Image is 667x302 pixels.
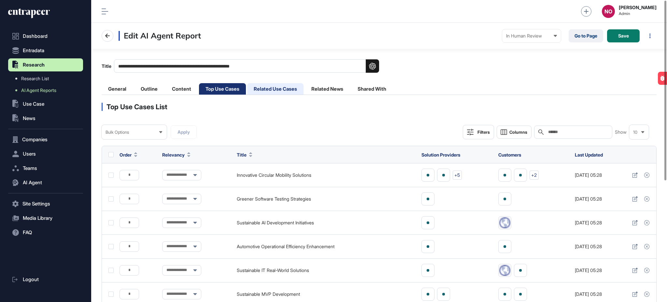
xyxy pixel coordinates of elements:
[498,240,511,253] a: American Tire Depot
[619,5,657,10] strong: [PERSON_NAME]
[497,126,532,139] button: Columns
[21,76,49,81] span: Research List
[8,176,83,189] button: AI Agent
[498,169,511,182] a: Uber
[162,151,191,158] button: Relevancy
[498,264,511,277] img: favicons
[607,29,640,42] button: Save
[22,137,48,142] span: Companies
[23,277,39,282] span: Logout
[120,151,132,158] span: Order
[21,88,56,93] span: AI Agent Reports
[247,83,304,95] li: Related Use Cases
[454,173,460,178] div: +5
[234,234,418,258] td: Automotive Operational Efficiency Enhancement
[498,152,521,158] span: Customers
[437,169,450,182] a: TOYOTA HELLAS
[477,129,490,135] div: Filters
[234,187,418,211] td: Greener Software Testing Strategies
[602,5,615,18] button: NO
[11,73,83,84] a: Research List
[8,44,83,57] button: Entradata
[23,180,42,185] span: AI Agent
[8,226,83,239] button: FAQ
[575,268,625,273] div: [DATE] 05:28
[506,33,557,38] div: In Human Review
[114,59,379,73] input: Title
[119,31,201,41] h3: Edit AI Agent Report
[237,151,247,158] span: Title
[8,112,83,125] button: News
[8,147,83,160] button: Users
[120,151,137,158] button: Order
[509,130,527,135] span: Columns
[498,288,511,301] a: GOOGLE
[23,216,52,221] span: Media Library
[351,83,393,95] li: Shared With
[8,133,83,146] button: Companies
[23,116,35,121] span: News
[22,201,50,206] span: Site Settings
[8,30,83,43] a: Dashboard
[569,29,603,42] a: Go to Page
[23,230,32,235] span: FAQ
[162,151,185,158] span: Relevancy
[8,58,83,71] button: Research
[615,129,627,135] span: Show
[575,220,625,225] div: [DATE] 05:28
[106,130,129,135] span: Bulk Options
[575,292,625,297] div: [DATE] 05:28
[421,288,434,301] a: Dreamix
[618,34,629,38] span: Save
[633,130,637,135] span: 10
[514,264,527,277] a: Air France KLM
[199,83,246,95] li: Top Use Cases
[498,216,511,229] img: favicons
[421,264,434,277] a: Accenture
[8,98,83,111] button: Use Case
[575,196,625,202] div: [DATE] 05:28
[575,173,625,178] div: [DATE] 05:28
[575,244,625,249] div: [DATE] 05:28
[23,48,44,53] span: Entradata
[421,240,434,253] a: Brainvire
[463,125,494,139] button: Filters
[11,84,83,96] a: AI Agent Reports
[237,151,252,158] button: Title
[23,62,45,68] span: Research
[421,169,434,182] a: BMW
[8,197,83,210] button: Site Settings
[134,83,164,95] li: Outline
[8,162,83,175] button: Teams
[421,192,434,205] a: Publicis Sapient
[575,152,603,158] span: Last Updated
[234,163,418,187] td: Innovative Circular Mobility Solutions
[234,211,418,234] td: Sustainable AI Development Initiatives
[23,34,48,39] span: Dashboard
[102,59,379,73] label: Title
[234,258,418,282] td: Sustainable IT Real-World Solutions
[514,169,527,182] a: Lyft
[437,288,450,301] a: ESG360°
[305,83,350,95] li: Related News
[498,192,511,205] a: Publicis Sapient
[102,83,133,95] li: General
[8,212,83,225] button: Media Library
[23,101,44,107] span: Use Case
[23,151,36,157] span: Users
[421,216,434,229] a: UN Environment Programme
[8,273,83,286] a: Logout
[619,11,657,16] span: Admin
[514,288,527,301] a: Microsoft
[531,173,537,178] div: +2
[23,166,37,171] span: Teams
[102,103,657,111] div: Top Use Cases List
[165,83,198,95] li: Content
[421,152,460,158] span: Solution Providers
